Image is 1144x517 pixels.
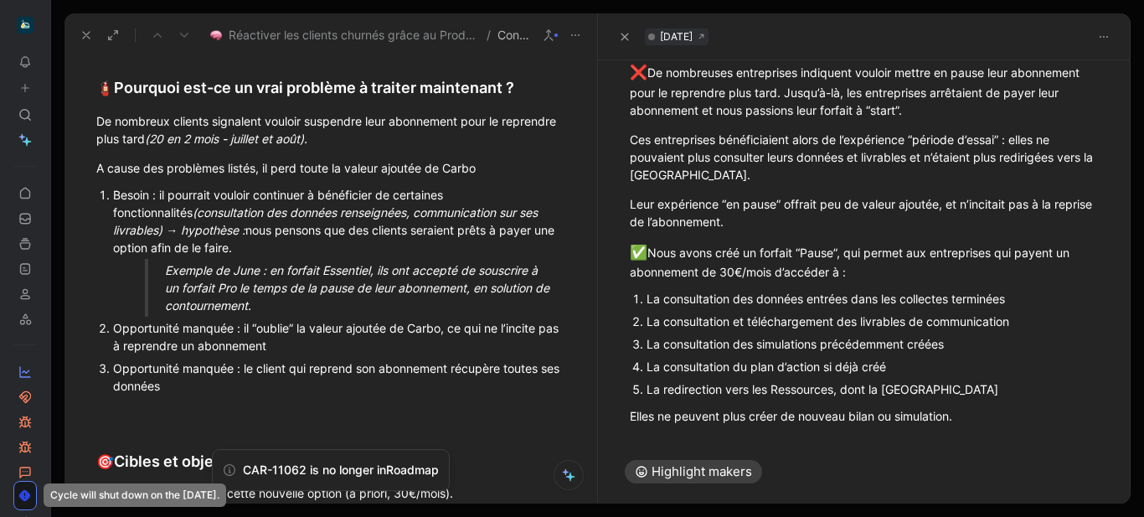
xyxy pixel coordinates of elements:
[630,407,1100,425] div: Elles ne peuvent plus créer de nouveau bilan ou simulation.
[206,25,483,45] button: 🧠Réactiver les clients churnés grâce au Produit
[44,483,226,507] div: Cycle will shut down on the [DATE].
[96,80,114,96] span: 🧯
[145,132,307,146] em: (20 en 2 mois - juillet et août).
[113,186,565,256] div: Besoin : il pourrait vouloir continuer à bénéficier de certaines fonctionnalités nous pensons que...
[113,359,565,395] div: Opportunité manquée : le client qui reprend son abonnement récupère toutes ses données
[630,64,647,80] span: ❌
[243,463,439,477] span: CAR-11062 is no longer in Roadmap
[630,244,647,261] span: ✅
[13,13,37,37] button: Carbo
[497,25,530,45] span: Conserver mes données Carbo grâce à un forfait "Pause"
[165,261,554,314] div: Exemple de June : en forfait Essentiel, ils ont accepté de souscrire à un forfait Pro le temps de...
[113,205,541,237] em: (consultation des données renseignées, communication sur ses livrables) → hypothèse :
[647,380,1100,398] div: La redirection vers les Ressources, dont la [GEOGRAPHIC_DATA]
[96,112,565,147] div: De nombreux clients signalent vouloir suspendre leur abonnement pour le reprendre plus tard
[96,76,565,100] div: Pourquoi est-ce un vrai problème à traiter maintenant ?
[96,159,565,177] div: A cause des problèmes listés, il perd toute la valeur ajoutée de Carbo
[210,29,222,41] img: 🧠
[647,335,1100,353] div: La consultation des simulations précédemment créées
[647,358,1100,375] div: La consultation du plan d’action si déjà créé
[647,290,1100,308] div: La consultation des données entrées dans les collectes terminées
[630,131,1100,184] div: Ces entreprises bénéficiaient alors de l’expérience “période d’essai” : elles ne pouvaient plus c...
[660,28,693,45] div: [DATE]
[17,17,33,34] img: Carbo
[96,450,565,473] div: Cibles et objectifs
[487,25,491,45] span: /
[229,25,479,45] span: Réactiver les clients churnés grâce au Produit
[113,319,565,354] div: Opportunité manquée : il “oublie” la valeur ajoutée de Carbo, ce qui ne l’incite pas à reprendre ...
[647,313,1100,330] div: La consultation et téléchargement des livrables de communication
[625,460,762,483] button: Highlight makers
[630,242,1100,282] div: Nous avons créé un forfait “Pause”, qui permet aux entreprises qui payent un abonnement de 30€/mo...
[630,62,1100,119] div: De nombreuses entreprises indiquent vouloir mettre en pause leur abonnement pour le reprendre plu...
[96,453,114,470] span: 🎯
[630,195,1100,230] div: Leur expérience “en pause” offrait peu de valeur ajoutée, et n’incitait pas à la reprise de l’abo...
